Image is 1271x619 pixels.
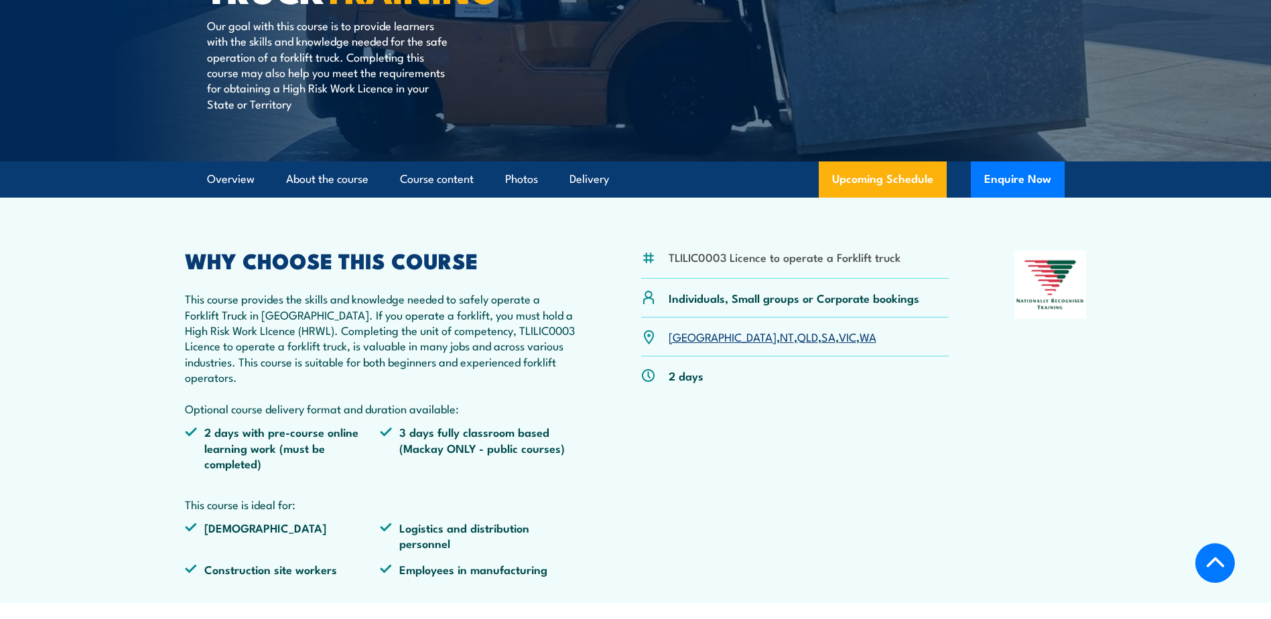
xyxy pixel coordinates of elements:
a: SA [821,328,835,344]
li: [DEMOGRAPHIC_DATA] [185,520,381,551]
a: VIC [839,328,856,344]
p: Individuals, Small groups or Corporate bookings [669,290,919,305]
li: TLILIC0003 Licence to operate a Forklift truck [669,249,900,265]
h2: WHY CHOOSE THIS COURSE [185,251,576,269]
p: Our goal with this course is to provide learners with the skills and knowledge needed for the saf... [207,17,452,111]
a: [GEOGRAPHIC_DATA] [669,328,777,344]
a: Delivery [570,161,609,197]
button: Enquire Now [971,161,1065,198]
img: Nationally Recognised Training logo. [1014,251,1087,319]
li: Construction site workers [185,561,381,577]
li: 3 days fully classroom based (Mackay ONLY - public courses) [380,424,576,471]
a: NT [780,328,794,344]
a: Upcoming Schedule [819,161,947,198]
a: Overview [207,161,255,197]
p: , , , , , [669,329,876,344]
a: QLD [797,328,818,344]
p: 2 days [669,368,704,383]
p: This course is ideal for: [185,496,576,512]
p: This course provides the skills and knowledge needed to safely operate a Forklift Truck in [GEOGR... [185,291,576,416]
li: Logistics and distribution personnel [380,520,576,551]
a: Photos [505,161,538,197]
a: About the course [286,161,369,197]
li: 2 days with pre-course online learning work (must be completed) [185,424,381,471]
a: Course content [400,161,474,197]
a: WA [860,328,876,344]
li: Employees in manufacturing [380,561,576,577]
